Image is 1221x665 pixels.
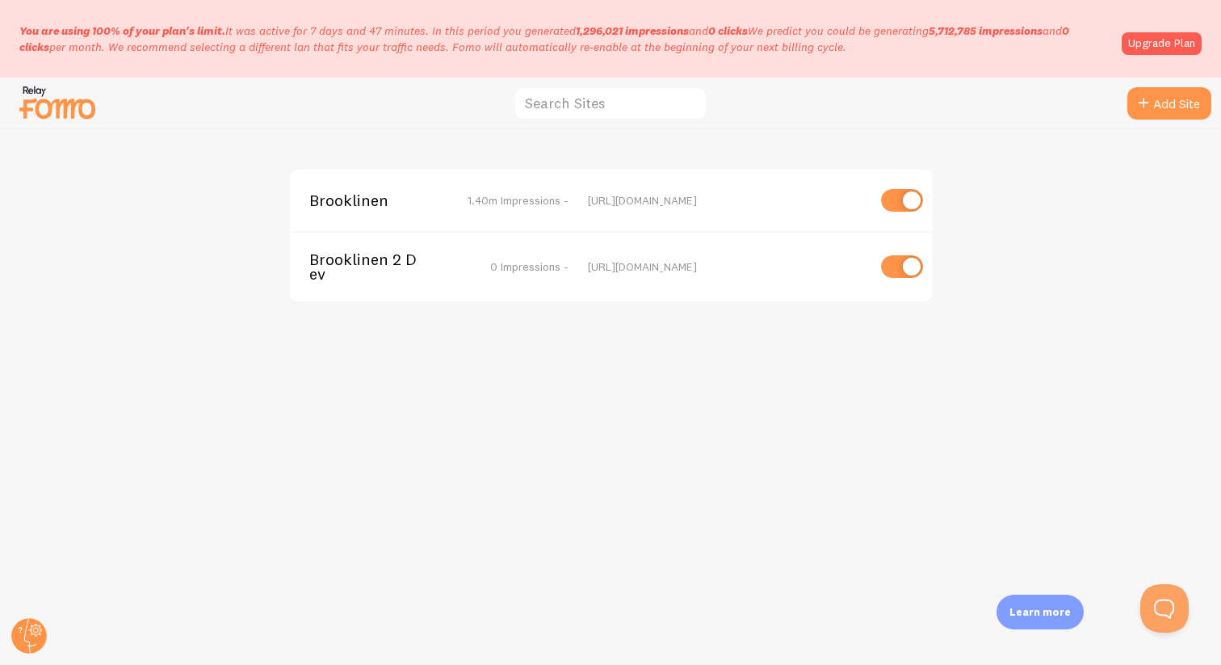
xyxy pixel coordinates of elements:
span: Brooklinen 2 Dev [309,252,439,282]
b: 5,712,785 impressions [929,23,1043,38]
img: fomo-relay-logo-orange.svg [17,82,98,123]
span: 0 Impressions - [490,259,569,274]
span: 1.40m Impressions - [468,193,569,208]
p: Learn more [1009,604,1071,620]
span: Brooklinen [309,193,439,208]
span: You are using 100% of your plan's limit. [19,23,225,38]
b: 0 clicks [708,23,748,38]
div: Learn more [997,595,1084,629]
div: [URL][DOMAIN_NAME] [588,193,866,208]
div: [URL][DOMAIN_NAME] [588,259,866,274]
span: and [576,23,748,38]
b: 1,296,021 impressions [576,23,689,38]
a: Upgrade Plan [1122,32,1202,55]
iframe: Help Scout Beacon - Open [1140,584,1189,633]
p: It was active for 7 days and 47 minutes. In this period you generated We predict you could be gen... [19,23,1112,55]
